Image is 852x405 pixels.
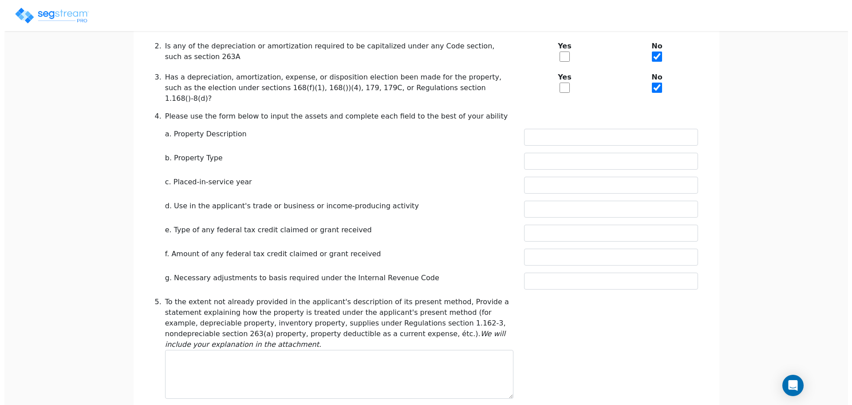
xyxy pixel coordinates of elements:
[150,297,161,399] div: 5.
[150,72,161,104] div: 3.
[161,330,501,349] i: We will include your explanation in the attachment.
[161,111,509,122] div: Please use the form below to input the assets and complete each field to the best of your ability
[161,177,509,187] div: c. Placed-in-service year
[778,375,799,396] div: Open Intercom Messenger
[520,41,601,52] b: Yes
[161,72,509,104] div: Has a depreciation, amortization, expense, or disposition election been made for the property, su...
[150,41,161,65] div: 2.
[161,41,509,62] div: Is any of the depreciation or amortization required to be capitalized under any Code section, suc...
[161,249,509,259] div: f. Amount of any federal tax credit claimed or grant received
[161,297,509,350] div: To the extent not already provided in the applicant's description of its present method, Provide ...
[10,7,85,24] img: logo_pro_r.png
[161,153,509,163] div: b. Property Type
[520,72,601,83] b: Yes
[161,225,509,235] div: e. Type of any federal tax credit claimed or grant received
[161,129,509,139] div: a. Property Description
[612,41,694,52] b: No
[161,273,509,283] div: g. Necessary adjustments to basis required under the Internal Revenue Code
[612,72,694,83] b: No
[150,111,161,122] div: 4.
[161,201,509,211] div: d. Use in the applicant's trade or business or income-producing activity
